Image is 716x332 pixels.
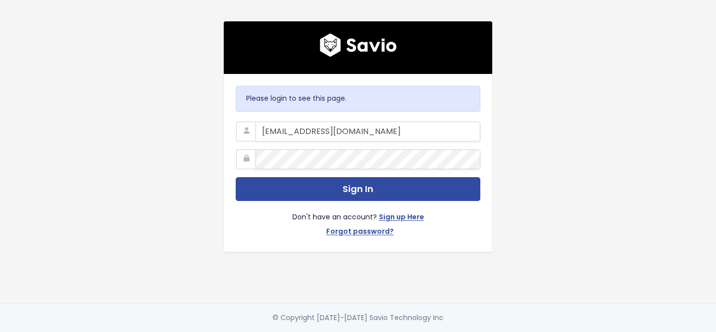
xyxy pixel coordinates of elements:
[236,201,480,240] div: Don't have an account?
[246,92,470,105] p: Please login to see this page.
[326,225,394,240] a: Forgot password?
[256,122,480,141] input: Your Work Email Address
[320,33,397,57] img: logo600x187.a314fd40982d.png
[272,312,444,324] div: © Copyright [DATE]-[DATE] Savio Technology Inc
[236,177,480,201] button: Sign In
[379,211,424,225] a: Sign up Here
